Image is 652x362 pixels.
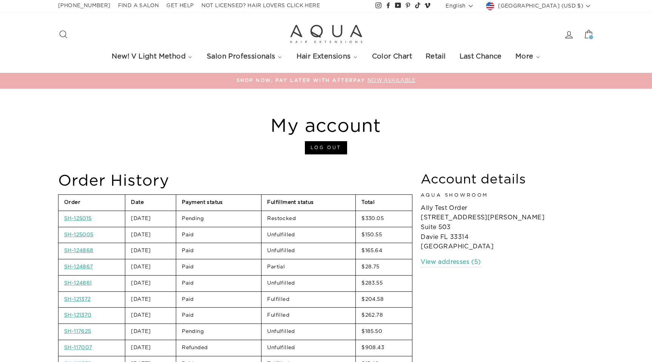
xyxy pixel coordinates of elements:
[131,248,151,253] time: [DATE]
[366,78,415,83] span: NOW AVAILABLE
[176,308,261,323] td: Paid
[305,141,347,154] a: Log out
[60,77,592,85] a: Shop now, pay later with AfterpayNOW AVAILABLE
[131,297,151,302] time: [DATE]
[261,259,355,275] td: Partial
[356,243,412,259] td: $165.64
[418,49,452,65] a: Retail
[452,49,508,65] a: Last Chance
[356,324,412,340] td: $185.50
[64,232,94,237] a: SH-125005
[289,49,365,65] a: Hair Extensions
[110,53,186,60] span: New! V Light Method
[64,345,92,350] a: SH-117007
[131,313,151,318] time: [DATE]
[356,308,412,323] td: $262.78
[424,53,446,60] span: Retail
[288,24,364,45] img: Aqua Hair Extensions
[356,292,412,308] td: $204.58
[64,216,92,221] a: SH-125015
[421,192,594,199] p: AQUA Showroom
[64,313,92,318] a: SH-121370
[508,49,547,65] a: More
[261,195,355,211] th: Fulfillment status
[261,308,355,323] td: Fulfilled
[356,227,412,243] td: $150.55
[371,53,413,60] span: Color Chart
[176,259,261,275] td: Paid
[200,49,289,65] a: Salon Professionals
[261,211,355,227] td: Restocked
[58,49,594,65] ul: Primary
[421,203,594,252] p: Ally Test Order [STREET_ADDRESS][PERSON_NAME] Suite 503 Davie FL 33314 [GEOGRAPHIC_DATA]
[295,53,352,60] span: Hair Extensions
[58,195,125,211] th: Order
[421,257,481,268] a: View addresses (5)
[131,329,151,334] time: [DATE]
[58,117,594,136] h1: My account
[446,2,466,10] span: English
[261,276,355,291] td: Unfulfilled
[125,195,176,211] th: Date
[64,248,94,253] a: SH-124868
[356,195,412,211] th: Total
[176,324,261,340] td: Pending
[131,264,151,270] time: [DATE]
[131,232,151,237] time: [DATE]
[131,216,151,221] time: [DATE]
[176,276,261,291] td: Paid
[176,292,261,308] td: Paid
[131,345,151,350] time: [DATE]
[356,211,412,227] td: $330.05
[494,2,583,10] span: [GEOGRAPHIC_DATA] (USD $)
[205,53,276,60] span: Salon Professionals
[261,292,355,308] td: Fulfilled
[131,280,151,286] time: [DATE]
[261,227,355,243] td: Unfulfilled
[514,53,534,60] span: More
[458,53,503,60] span: Last Chance
[261,340,355,356] td: Unfulfilled
[261,324,355,340] td: Unfulfilled
[421,173,594,186] h3: Account details
[105,49,200,65] a: New! V Light Method
[176,243,261,259] td: Paid
[64,329,91,334] a: SH-117625
[356,340,412,356] td: $908.43
[64,297,91,302] a: SH-121372
[176,195,261,211] th: Payment status
[365,49,418,65] a: Color Chart
[356,259,412,275] td: $28.75
[176,211,261,227] td: Pending
[64,280,92,286] a: SH-124861
[176,340,261,356] td: Refunded
[356,276,412,291] td: $283.55
[237,78,366,83] span: Shop now, pay later with Afterpay
[261,243,355,259] td: Unfulfilled
[64,264,93,270] a: SH-124867
[58,173,412,189] h2: Order History
[176,227,261,243] td: Paid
